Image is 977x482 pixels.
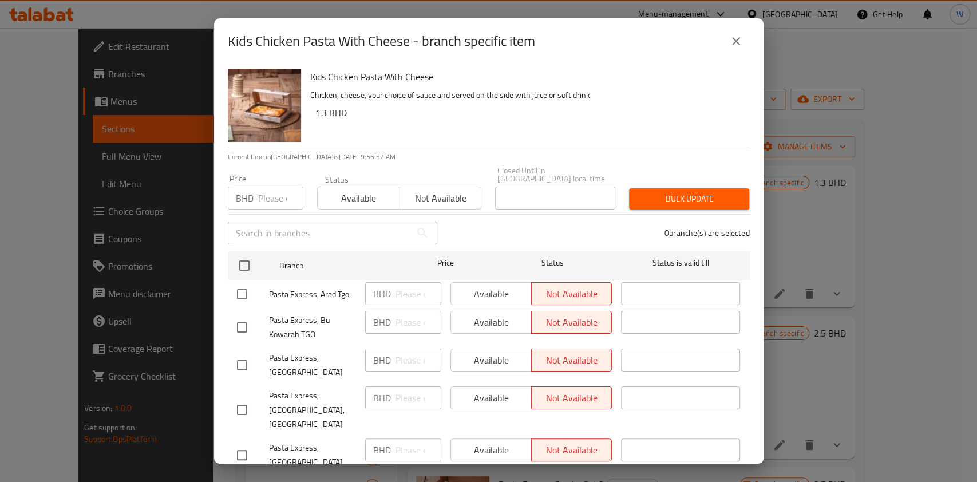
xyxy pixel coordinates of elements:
span: Price [408,256,484,270]
p: BHD [373,353,391,367]
input: Please enter price [395,438,441,461]
input: Please enter price [395,349,441,372]
p: BHD [373,443,391,457]
h6: Kids Chicken Pasta With Cheese [310,69,741,85]
button: Not available [399,187,481,210]
h6: 1.3 BHD [315,105,741,121]
button: close [722,27,750,55]
input: Please enter price [395,311,441,334]
button: Available [317,187,399,210]
p: 0 branche(s) are selected [664,227,750,239]
span: Branch [279,259,398,273]
button: Bulk update [629,188,749,210]
span: Status [493,256,612,270]
img: Kids Chicken Pasta With Cheese [228,69,301,142]
p: BHD [236,191,254,205]
span: Available [322,190,395,207]
input: Search in branches [228,222,411,244]
span: Pasta Express, Bu Kowarah TGO [269,313,356,342]
p: Current time in [GEOGRAPHIC_DATA] is [DATE] 9:55:52 AM [228,152,750,162]
p: BHD [373,315,391,329]
span: Status is valid till [621,256,740,270]
input: Please enter price [395,282,441,305]
span: Pasta Express,[GEOGRAPHIC_DATA] [269,441,356,469]
p: Chicken, cheese, your choice of sauce and served on the side with juice or soft drink [310,88,741,102]
span: Pasta Express, Arad Tgo [269,287,356,302]
input: Please enter price [258,187,303,210]
span: Bulk update [638,192,740,206]
span: Not available [404,190,477,207]
h2: Kids Chicken Pasta With Cheese - branch specific item [228,32,535,50]
span: Pasta Express, [GEOGRAPHIC_DATA], [GEOGRAPHIC_DATA] [269,389,356,432]
p: BHD [373,287,391,301]
input: Please enter price [395,386,441,409]
span: Pasta Express, [GEOGRAPHIC_DATA] [269,351,356,380]
p: BHD [373,391,391,405]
